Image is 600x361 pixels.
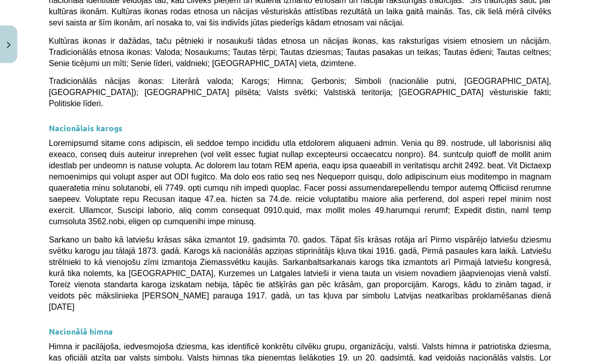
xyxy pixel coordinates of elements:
[49,123,123,133] strong: Nacionālais karogs
[49,139,551,226] span: Loremipsumd sitame cons adipiscin, eli seddoe tempo incididu utla etdolorem aliquaeni admin. Veni...
[49,77,551,108] span: Tradicionālās nācijas ikonas: Literārā valoda; Karogs; Himna; Ģerbonis; Simboli (nacionālie putni...
[49,235,551,311] span: Sarkano un balto kā latviešu krāsas sāka izmantot 19. gadsimta 70. gados. Tāpat šīs krāsas rotāja...
[49,326,113,337] strong: Nacionālā himna
[49,37,551,68] span: Kultūras ikonas ir dažādas, taču pētnieki ir nosaukuši tādas etnosa un nācijas ikonas, kas rakstu...
[7,42,11,48] img: icon-close-lesson-0947bae3869378f0d4975bcd49f059093ad1ed9edebbc8119c70593378902aed.svg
